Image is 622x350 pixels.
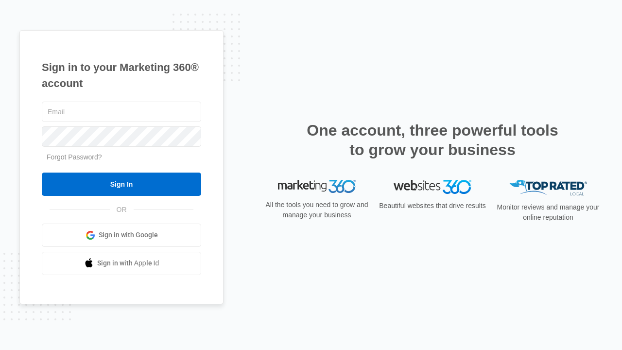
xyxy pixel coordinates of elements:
[378,201,487,211] p: Beautiful websites that drive results
[47,153,102,161] a: Forgot Password?
[99,230,158,240] span: Sign in with Google
[42,252,201,275] a: Sign in with Apple Id
[42,224,201,247] a: Sign in with Google
[42,173,201,196] input: Sign In
[494,202,603,223] p: Monitor reviews and manage your online reputation
[262,200,371,220] p: All the tools you need to grow and manage your business
[304,121,561,159] h2: One account, three powerful tools to grow your business
[110,205,134,215] span: OR
[97,258,159,268] span: Sign in with Apple Id
[278,180,356,193] img: Marketing 360
[394,180,471,194] img: Websites 360
[509,180,587,196] img: Top Rated Local
[42,59,201,91] h1: Sign in to your Marketing 360® account
[42,102,201,122] input: Email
